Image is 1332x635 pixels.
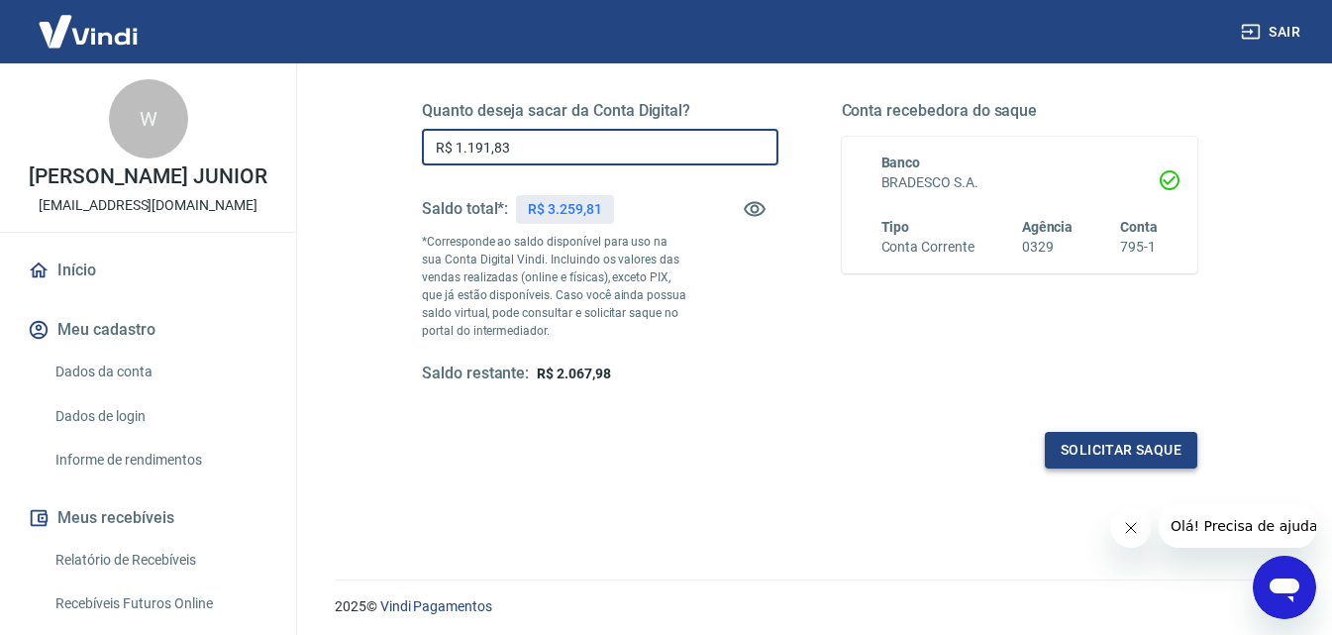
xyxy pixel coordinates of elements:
[24,308,272,352] button: Meu cadastro
[1159,504,1316,548] iframe: Mensagem da empresa
[528,199,601,220] p: R$ 3.259,81
[1120,219,1158,235] span: Conta
[842,101,1198,121] h5: Conta recebedora do saque
[24,249,272,292] a: Início
[1111,508,1151,548] iframe: Fechar mensagem
[1120,237,1158,258] h6: 795-1
[1022,237,1074,258] h6: 0329
[48,352,272,392] a: Dados da conta
[537,366,610,381] span: R$ 2.067,98
[1022,219,1074,235] span: Agência
[39,195,257,216] p: [EMAIL_ADDRESS][DOMAIN_NAME]
[1045,432,1197,469] button: Solicitar saque
[881,155,921,170] span: Banco
[335,596,1284,617] p: 2025 ©
[1237,14,1308,51] button: Sair
[422,199,508,219] h5: Saldo total*:
[881,237,974,258] h6: Conta Corrente
[1253,556,1316,619] iframe: Botão para abrir a janela de mensagens
[380,598,492,614] a: Vindi Pagamentos
[48,396,272,437] a: Dados de login
[24,1,153,61] img: Vindi
[109,79,188,159] div: W
[48,540,272,581] a: Relatório de Recebíveis
[422,101,778,121] h5: Quanto deseja sacar da Conta Digital?
[881,219,910,235] span: Tipo
[48,440,272,480] a: Informe de rendimentos
[29,166,266,187] p: [PERSON_NAME] JUNIOR
[881,172,1159,193] h6: BRADESCO S.A.
[48,583,272,624] a: Recebíveis Futuros Online
[24,496,272,540] button: Meus recebíveis
[12,14,166,30] span: Olá! Precisa de ajuda?
[422,233,689,340] p: *Corresponde ao saldo disponível para uso na sua Conta Digital Vindi. Incluindo os valores das ve...
[422,364,529,384] h5: Saldo restante:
